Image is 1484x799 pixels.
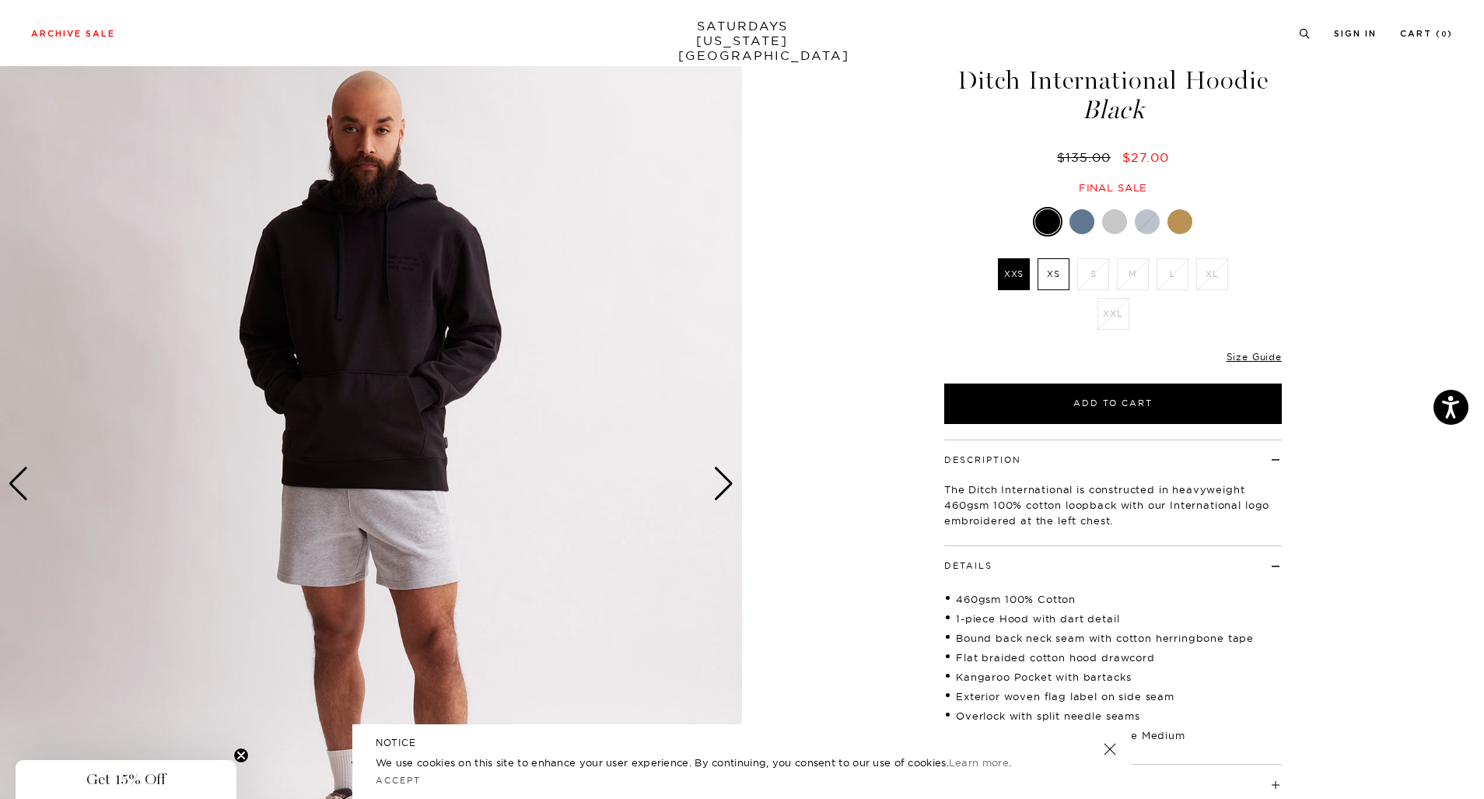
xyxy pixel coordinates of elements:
[944,669,1282,685] li: Kangaroo Pocket with bartacks
[998,258,1030,290] label: XXS
[678,19,807,63] a: SATURDAYS[US_STATE][GEOGRAPHIC_DATA]
[1057,149,1117,165] del: $135.00
[31,30,115,38] a: Archive Sale
[376,755,1053,770] p: We use cookies on this site to enhance your user experience. By continuing, you consent to our us...
[86,770,166,789] span: Get 15% Off
[1334,30,1377,38] a: Sign In
[944,591,1282,607] li: 460gsm 100% Cotton
[944,482,1282,528] p: The Ditch International is constructed in heavyweight 460gsm 100% cotton loopback with our Intern...
[944,384,1282,424] button: Add to Cart
[944,708,1282,724] li: Overlock with split needle seams
[944,650,1282,665] li: Flat braided cotton hood drawcord
[1038,258,1069,290] label: XS
[16,760,236,799] div: Get 15% OffClose teaser
[944,689,1282,704] li: Exterior woven flag label on side seam
[1227,351,1282,363] a: Size Guide
[944,611,1282,626] li: 1-piece Hood with dart detail
[1441,31,1447,38] small: 0
[942,181,1284,194] div: Final sale
[376,775,421,786] a: Accept
[942,68,1284,123] h1: Ditch International Hoodie
[949,756,1009,769] a: Learn more
[233,748,249,763] button: Close teaser
[713,467,734,501] div: Next slide
[1400,30,1453,38] a: Cart (0)
[1122,149,1169,165] span: $27.00
[944,562,992,570] button: Details
[944,456,1021,464] button: Description
[376,736,1108,750] h5: NOTICE
[944,630,1282,646] li: Bound back neck seam with cotton herringbone tape
[8,467,29,501] div: Previous slide
[942,97,1284,123] span: Black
